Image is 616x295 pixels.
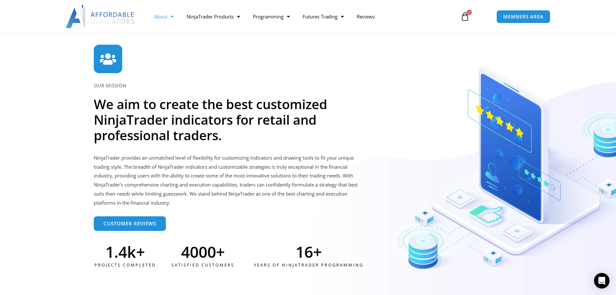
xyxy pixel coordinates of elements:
h6: OUR MISSION [94,83,522,89]
a: Futures Trading [296,9,350,24]
a: About [148,9,180,24]
a: Programming [246,9,296,24]
p: NinjaTrader provides an unmatched level of flexibility for customizing indicators and drawing too... [94,153,361,208]
div: Projects Completed [94,260,157,270]
div: Satisfied Customers [158,260,247,270]
span: Customer Reviews [103,221,156,226]
span: 1.4 [105,244,127,260]
div: Years of ninjatrader programming [233,260,384,270]
span: + [216,244,247,260]
a: Reviews [350,9,381,24]
a: NinjaTrader Products [180,9,246,24]
a: MEMBERS AREA [496,10,550,23]
span: 16 [296,244,313,260]
img: LogoAI | Affordable Indicators – NinjaTrader [66,5,135,28]
span: k+ [127,244,157,260]
h2: We aim to create the best customized NinjaTrader indicators for retail and professional traders. [94,96,351,143]
span: MEMBERS AREA [503,14,544,19]
a: 0 [451,7,479,26]
nav: Menu [148,9,453,24]
span: 0 [467,10,472,15]
span: + [313,244,384,260]
div: Open Intercom Messenger [594,273,610,289]
span: 4000 [181,244,216,260]
a: Customer Reviews [94,216,166,231]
